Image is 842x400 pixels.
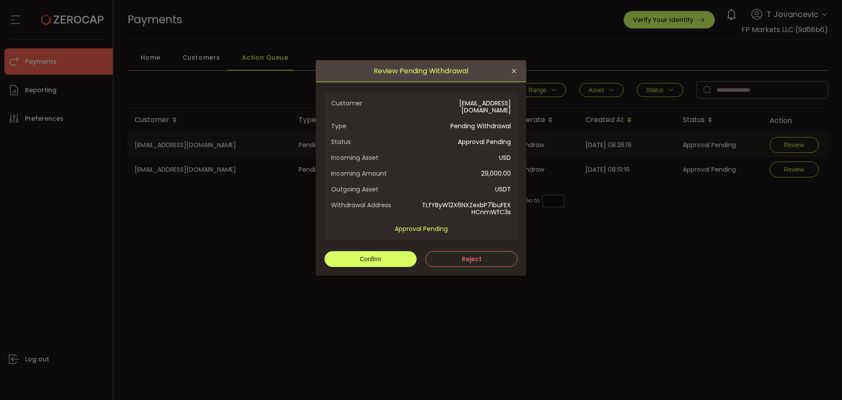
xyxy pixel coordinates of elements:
span: Status [331,138,421,145]
span: [EMAIL_ADDRESS][DOMAIN_NAME] [421,100,511,114]
span: Reject [462,255,482,263]
iframe: Chat Widget [798,358,842,400]
button: Reject [425,251,517,267]
span: Outgoing Asset [331,186,421,193]
span: Incoming Amount [331,170,421,177]
span: Type [331,123,421,130]
span: Incoming Asset [331,154,421,161]
span: TLfYByW12X6NXZexbP71buFEXHCnmWfC3s [421,202,511,216]
span: Confirm [360,256,381,263]
button: Confirm [325,251,417,267]
span: Approval Pending [421,138,511,145]
span: Pending Withdrawal [421,123,511,130]
span: Customer [331,100,421,114]
div: Review Pending Withdrawal [316,60,526,276]
span: USDT [421,186,511,193]
span: USD [421,154,511,161]
span: Withdrawal Address [331,202,421,216]
span: Approval Pending [395,224,448,233]
span: 29,000.00 [421,170,511,177]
